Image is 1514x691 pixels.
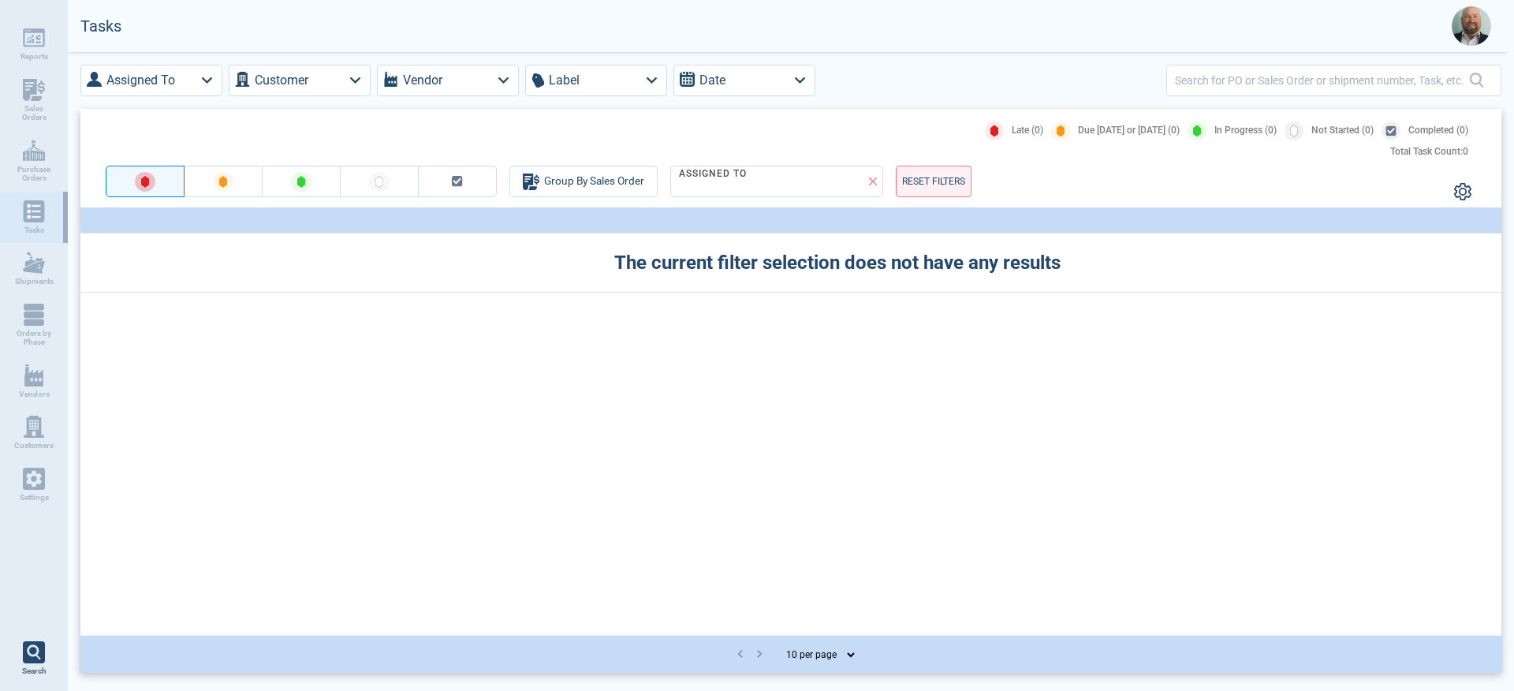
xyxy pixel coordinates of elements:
[523,172,644,191] div: Group By Sales Order
[1012,125,1043,136] span: Late (0)
[509,166,658,197] button: Group By Sales Order
[1452,6,1491,46] img: Avatar
[1214,125,1277,136] span: In Progress (0)
[80,65,222,96] button: Assigned To
[549,69,580,92] label: Label
[731,644,769,665] nav: pagination navigation
[106,69,175,92] label: Assigned To
[1078,125,1180,136] span: Due [DATE] or [DATE] (0)
[377,65,519,96] button: Vendor
[699,69,725,92] label: Date
[1390,147,1468,158] div: Total Task Count: 0
[229,65,371,96] button: Customer
[1408,125,1468,136] span: Completed (0)
[80,17,121,35] h2: Tasks
[255,69,308,92] label: Customer
[896,166,971,197] button: RESET FILTERS
[1311,125,1374,136] span: Not Started (0)
[525,65,667,96] button: Label
[1175,69,1469,92] input: Search for PO or Sales Order or shipment number, Task, etc.
[22,667,47,676] span: Search
[673,65,815,96] button: Date
[403,69,442,92] label: Vendor
[677,169,748,180] legend: Assigned To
